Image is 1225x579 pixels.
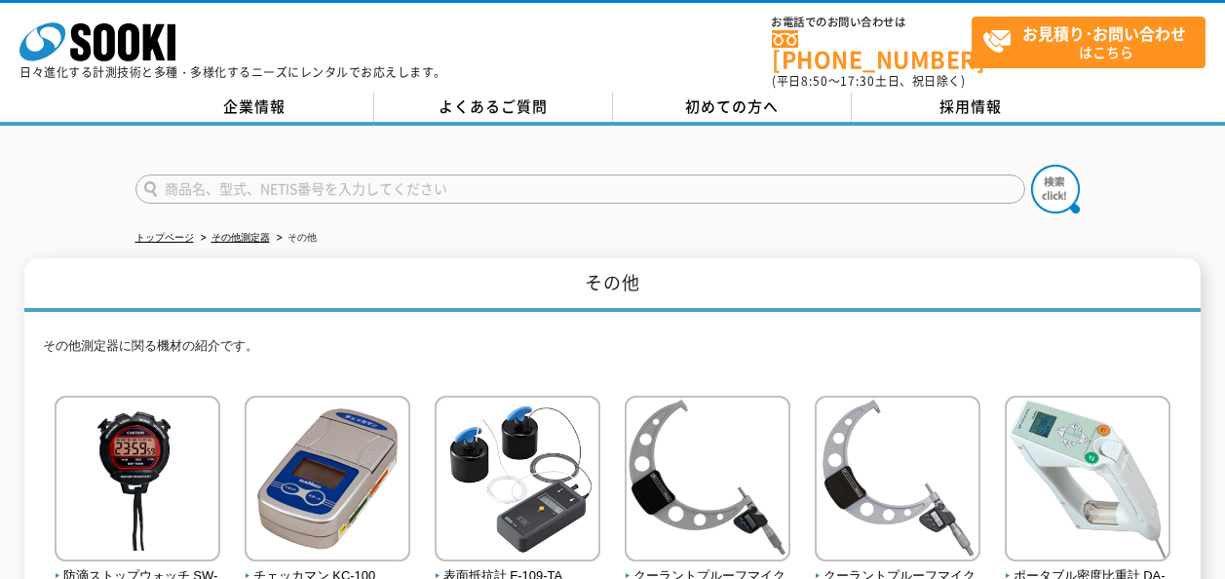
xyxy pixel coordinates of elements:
img: btn_search.png [1031,165,1080,213]
span: 8:50 [801,72,828,90]
strong: お見積り･お問い合わせ [1022,21,1186,45]
span: (平日 ～ 土日、祝日除く) [772,72,965,90]
span: お電話でのお問い合わせは [772,17,972,28]
img: 防滴ストップウォッチ SW-709N [55,396,220,566]
a: 採用情報 [852,93,1091,122]
p: その他測定器に関る機材の紹介です。 [43,336,1183,367]
span: 17:30 [840,72,875,90]
a: お見積り･お問い合わせはこちら [972,17,1206,68]
img: チェッカマン KC-100 [245,396,410,566]
a: [PHONE_NUMBER] [772,30,972,70]
li: その他 [273,228,317,249]
a: 初めての方へ [613,93,852,122]
a: その他測定器 [211,232,270,243]
input: 商品名、型式、NETIS番号を入力してください [135,174,1025,204]
h1: その他 [24,258,1201,312]
span: 初めての方へ [685,96,779,117]
a: トップページ [135,232,194,243]
img: クーラントプルーフマイクロメーター MDC-175MX [815,396,980,566]
img: ポータブル密度比重計 DA-130N [1005,396,1170,566]
a: 企業情報 [135,93,374,122]
img: クーラントプルーフマイクロメーター MDC-200MX(外側) [625,396,790,566]
p: 日々進化する計測技術と多種・多様化するニーズにレンタルでお応えします。 [19,66,446,78]
span: はこちら [982,18,1205,66]
img: 表面抵抗計 F-109-TA [435,396,600,566]
a: よくあるご質問 [374,93,613,122]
